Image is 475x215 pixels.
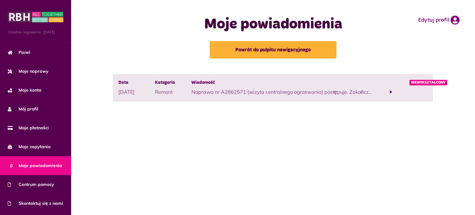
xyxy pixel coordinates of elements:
[8,30,55,34] font: Ostatnie logowanie: [DATE]
[19,200,63,206] font: Skontaktuj się z nami
[10,163,12,168] font: 0
[418,17,449,23] font: Edytuj profil
[19,68,49,74] font: Moje naprawy
[19,49,30,55] font: Panel
[19,182,54,187] font: Centrum pomocy
[19,125,49,131] font: Moje płatności
[19,106,38,112] font: Mój profil
[155,80,175,85] font: Kategoria
[418,15,460,25] a: Edytuj profil
[210,41,336,58] a: Powrót do pulpitu nawigacyjnego
[19,163,62,168] font: Moje powiadomienia
[155,89,173,95] font: Remont
[411,81,445,84] font: Niewykształcony
[19,87,41,93] font: Moje konta
[235,47,311,52] font: Powrót do pulpitu nawigacyjnego
[118,89,135,95] font: [DATE]
[191,80,215,85] font: Wiadomość
[118,80,128,85] font: Data
[19,144,51,149] font: Moje zapytania
[8,11,63,23] img: MyRBH
[204,17,342,32] font: Moje powiadomienia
